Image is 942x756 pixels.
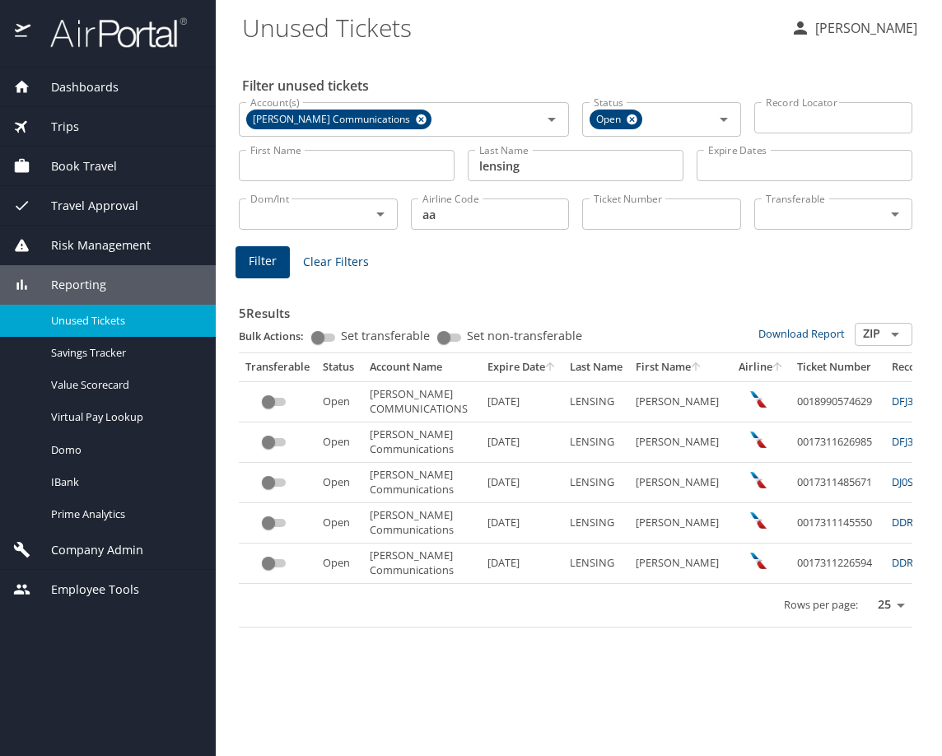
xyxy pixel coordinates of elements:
[30,581,139,599] span: Employee Tools
[629,381,732,422] td: [PERSON_NAME]
[363,503,481,544] td: [PERSON_NAME] Communications
[51,442,196,458] span: Domo
[892,474,926,489] a: DJ0SYH
[545,362,557,373] button: sort
[316,544,363,584] td: Open
[750,512,767,529] img: American Airlines
[51,506,196,522] span: Prime Analytics
[239,329,317,343] p: Bulk Actions:
[481,353,563,381] th: Expire Date
[30,541,143,559] span: Company Admin
[30,236,151,254] span: Risk Management
[784,13,924,43] button: [PERSON_NAME]
[629,544,732,584] td: [PERSON_NAME]
[363,381,481,422] td: [PERSON_NAME] COMMUNICATIONS
[363,544,481,584] td: [PERSON_NAME] Communications
[51,474,196,490] span: IBank
[481,422,563,463] td: [DATE]
[481,544,563,584] td: [DATE]
[30,157,117,175] span: Book Travel
[481,503,563,544] td: [DATE]
[246,111,420,128] span: [PERSON_NAME] Communications
[481,463,563,503] td: [DATE]
[750,472,767,488] img: American Airlines
[732,353,790,381] th: Airline
[363,463,481,503] td: [PERSON_NAME] Communications
[884,203,907,226] button: Open
[892,434,926,449] a: DFJ3V8
[30,78,119,96] span: Dashboards
[369,203,392,226] button: Open
[540,108,563,131] button: Open
[790,422,885,463] td: 0017311626985
[242,72,916,99] h2: Filter unused tickets
[563,381,629,422] td: LENSING
[235,246,290,278] button: Filter
[590,111,631,128] span: Open
[884,323,907,346] button: Open
[51,409,196,425] span: Virtual Pay Lookup
[750,391,767,408] img: wUYAEN7r47F0eX+AAAAAElFTkSuQmCC
[30,197,138,215] span: Travel Approval
[363,353,481,381] th: Account Name
[481,381,563,422] td: [DATE]
[249,251,277,272] span: Filter
[363,422,481,463] td: [PERSON_NAME] Communications
[316,422,363,463] td: Open
[242,2,777,53] h1: Unused Tickets
[296,247,375,278] button: Clear Filters
[892,394,926,408] a: DFJ3V8
[865,593,911,618] select: rows per page
[563,544,629,584] td: LENSING
[316,353,363,381] th: Status
[246,110,431,129] div: [PERSON_NAME] Communications
[892,515,932,530] a: DDRPP3
[563,463,629,503] td: LENSING
[750,553,767,569] img: wUYAEN7r47F0eX+AAAAAElFTkSuQmCC
[239,294,912,323] h3: 5 Results
[15,16,32,49] img: icon-airportal.png
[32,16,187,49] img: airportal-logo.png
[629,422,732,463] td: [PERSON_NAME]
[629,503,732,544] td: [PERSON_NAME]
[892,555,932,570] a: DDRHT1
[303,252,369,273] span: Clear Filters
[691,362,702,373] button: sort
[316,463,363,503] td: Open
[51,377,196,393] span: Value Scorecard
[30,276,106,294] span: Reporting
[245,360,310,375] div: Transferable
[712,108,735,131] button: Open
[750,432,767,448] img: American Airlines
[772,362,784,373] button: sort
[790,503,885,544] td: 0017311145550
[341,330,430,342] span: Set transferable
[563,503,629,544] td: LENSING
[629,353,732,381] th: First Name
[790,353,885,381] th: Ticket Number
[316,503,363,544] td: Open
[810,18,917,38] p: [PERSON_NAME]
[629,463,732,503] td: [PERSON_NAME]
[51,345,196,361] span: Savings Tracker
[790,463,885,503] td: 0017311485671
[790,544,885,584] td: 0017311226594
[590,110,642,129] div: Open
[51,313,196,329] span: Unused Tickets
[316,381,363,422] td: Open
[563,422,629,463] td: LENSING
[758,326,845,341] a: Download Report
[563,353,629,381] th: Last Name
[784,600,858,610] p: Rows per page:
[467,330,582,342] span: Set non-transferable
[30,118,79,136] span: Trips
[790,381,885,422] td: 0018990574629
